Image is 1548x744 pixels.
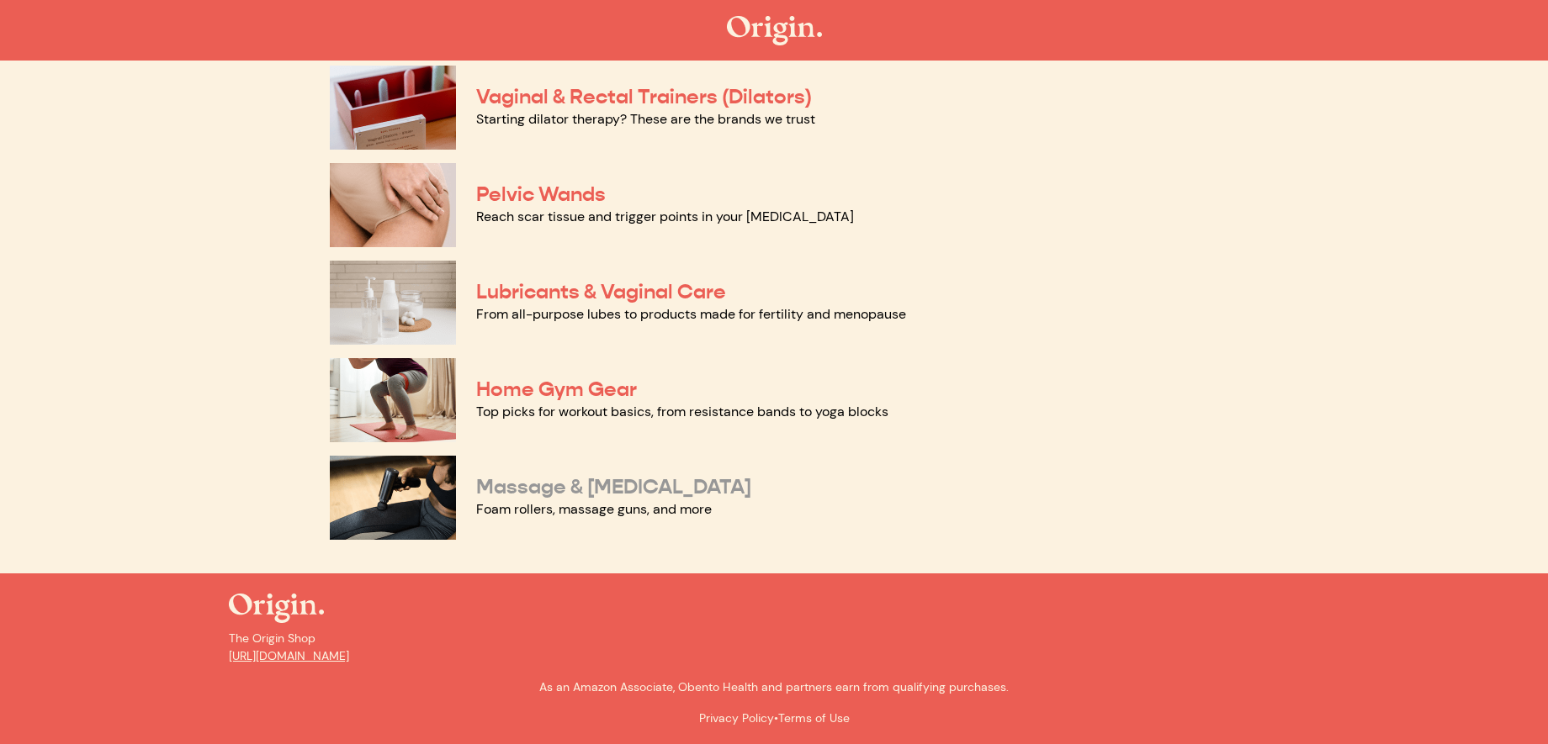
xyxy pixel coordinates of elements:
[476,500,712,518] a: Foam rollers, massage guns, and more
[229,630,1319,665] p: The Origin Shop
[476,377,637,402] a: Home Gym Gear
[476,305,906,323] a: From all-purpose lubes to products made for fertility and menopause
[476,474,751,499] a: Massage & [MEDICAL_DATA]
[229,710,1319,727] p: •
[330,261,456,345] img: Lubricants & Vaginal Care
[330,66,456,150] img: Vaginal & Rectal Trainers (Dilators)
[330,163,456,247] img: Pelvic Wands
[727,16,822,45] img: The Origin Shop
[476,182,606,207] a: Pelvic Wands
[699,710,774,726] a: Privacy Policy
[476,84,812,109] a: Vaginal & Rectal Trainers (Dilators)
[476,279,726,304] a: Lubricants & Vaginal Care
[229,678,1319,696] p: As an Amazon Associate, Obento Health and partners earn from qualifying purchases.
[476,110,815,128] a: Starting dilator therapy? These are the brands we trust
[330,456,456,540] img: Massage & Myofascial Release
[476,208,854,225] a: Reach scar tissue and trigger points in your [MEDICAL_DATA]
[330,358,456,442] img: Home Gym Gear
[778,710,850,726] a: Terms of Use
[476,403,888,420] a: Top picks for workout basics, from resistance bands to yoga blocks
[229,648,349,663] a: [URL][DOMAIN_NAME]
[229,594,324,623] img: The Origin Shop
